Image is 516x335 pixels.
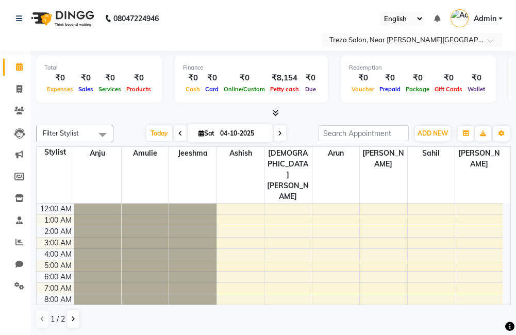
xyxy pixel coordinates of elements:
[169,147,216,160] span: Jeeshma
[76,86,96,93] span: Sales
[183,86,203,93] span: Cash
[124,72,154,84] div: ₹0
[42,283,74,294] div: 7:00 AM
[418,129,448,137] span: ADD NEW
[408,147,455,160] span: Sahil
[203,72,221,84] div: ₹0
[312,147,359,160] span: Arun
[451,9,469,27] img: Admin
[183,63,320,72] div: Finance
[96,86,124,93] span: Services
[455,147,503,171] span: [PERSON_NAME]
[264,147,311,203] span: [DEMOGRAPHIC_DATA][PERSON_NAME]
[465,86,488,93] span: Wallet
[474,13,496,24] span: Admin
[26,4,97,33] img: logo
[42,249,74,260] div: 4:00 AM
[196,129,217,137] span: Sat
[203,86,221,93] span: Card
[268,72,302,84] div: ₹8,154
[217,147,264,160] span: Ashish
[221,86,268,93] span: Online/Custom
[349,86,377,93] span: Voucher
[43,129,79,137] span: Filter Stylist
[113,4,159,33] b: 08047224946
[268,86,302,93] span: Petty cash
[377,72,403,84] div: ₹0
[44,86,76,93] span: Expenses
[76,72,96,84] div: ₹0
[42,272,74,282] div: 6:00 AM
[403,72,432,84] div: ₹0
[44,63,154,72] div: Total
[122,147,169,160] span: Amulie
[432,86,465,93] span: Gift Cards
[377,86,403,93] span: Prepaid
[465,72,488,84] div: ₹0
[319,125,409,141] input: Search Appointment
[96,72,124,84] div: ₹0
[303,86,319,93] span: Due
[221,72,268,84] div: ₹0
[349,72,377,84] div: ₹0
[217,126,269,141] input: 2025-10-04
[42,260,74,271] div: 5:00 AM
[42,294,74,305] div: 8:00 AM
[38,204,74,214] div: 12:00 AM
[415,126,451,141] button: ADD NEW
[37,147,74,158] div: Stylist
[349,63,488,72] div: Redemption
[302,72,320,84] div: ₹0
[42,226,74,237] div: 2:00 AM
[146,125,172,141] span: Today
[403,86,432,93] span: Package
[42,215,74,226] div: 1:00 AM
[360,147,407,171] span: [PERSON_NAME]
[183,72,203,84] div: ₹0
[44,72,76,84] div: ₹0
[432,72,465,84] div: ₹0
[124,86,154,93] span: Products
[42,238,74,248] div: 3:00 AM
[51,314,65,325] span: 1 / 2
[74,147,121,160] span: Anju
